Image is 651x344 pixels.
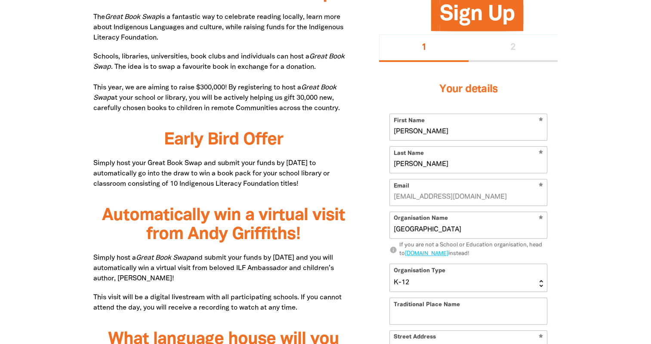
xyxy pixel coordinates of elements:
[136,255,191,261] em: Great Book Swap
[379,34,469,62] button: Stage 1
[399,241,548,258] div: If you are not a School or Education organisation, head to instead!
[93,12,354,43] p: The is a fantastic way to celebrate reading locally, learn more about Indigenous Languages and cu...
[93,292,354,313] p: This visit will be a digital livestream with all participating schools. If you cannot attend the ...
[102,208,345,243] span: Automatically win a virtual visit from Andy Griffiths!
[440,5,515,31] span: Sign Up
[389,246,397,254] i: info
[93,253,354,284] p: Simply host a and submit your funds by [DATE] and you will automatically win a virtual visit from...
[93,54,345,70] em: Great Book Swap
[164,132,283,148] span: Early Bird Offer
[93,52,354,114] p: Schools, libraries, universities, book clubs and individuals can host a . The idea is to swap a f...
[389,72,547,107] h3: Your details
[93,158,354,189] p: Simply host your Great Book Swap and submit your funds by [DATE] to automatically go into the dra...
[105,14,160,20] em: Great Book Swap
[405,251,448,256] a: [DOMAIN_NAME]
[93,85,336,101] em: Great Book Swap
